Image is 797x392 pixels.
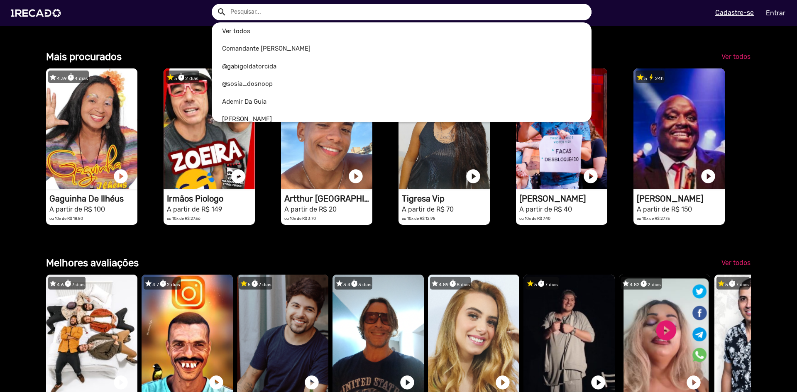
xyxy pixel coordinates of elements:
a: Comandante [PERSON_NAME] [212,40,592,58]
a: @sosia_dosnoop [212,75,592,93]
a: Ademir Da Guia [212,93,592,111]
a: [PERSON_NAME] [212,110,592,128]
mat-icon: Example home icon [217,7,227,17]
a: Ver todos [212,22,592,40]
button: Example home icon [214,4,228,19]
input: Pesquisar... [224,4,592,20]
a: @gabigoldatorcida [212,58,592,75]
